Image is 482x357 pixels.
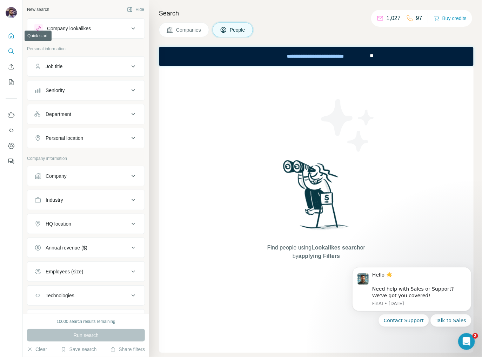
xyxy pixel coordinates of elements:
[46,268,83,275] div: Employees (size)
[27,192,145,208] button: Industry
[27,287,145,304] button: Technologies
[342,259,482,353] iframe: Intercom notifications message
[27,82,145,99] button: Seniority
[110,346,145,353] button: Share filters
[46,111,71,118] div: Department
[6,76,17,89] button: My lists
[280,158,353,236] img: Surfe Illustration - Woman searching with binoculars
[27,20,145,37] button: Company lookalikes
[27,130,145,147] button: Personal location
[159,8,474,18] h4: Search
[416,14,422,22] p: 97
[316,94,380,157] img: Surfe Illustration - Stars
[260,244,372,260] span: Find people using or by
[434,13,467,23] button: Buy credits
[458,333,475,350] iframe: Intercom live chat
[6,45,17,58] button: Search
[61,346,96,353] button: Save search
[27,263,145,280] button: Employees (size)
[312,245,360,251] span: Lookalikes search
[27,239,145,256] button: Annual revenue ($)
[46,173,67,180] div: Company
[27,168,145,184] button: Company
[27,106,145,123] button: Department
[46,244,87,251] div: Annual revenue ($)
[473,333,478,339] span: 2
[46,87,65,94] div: Seniority
[27,346,47,353] button: Clear
[46,292,74,299] div: Technologies
[6,60,17,73] button: Enrich CSV
[6,155,17,168] button: Feedback
[46,196,63,203] div: Industry
[27,58,145,75] button: Job title
[56,318,115,325] div: 10000 search results remaining
[27,155,145,162] p: Company information
[6,124,17,137] button: Use Surfe API
[46,63,62,70] div: Job title
[6,30,17,42] button: Quick start
[387,14,401,22] p: 1,027
[6,109,17,121] button: Use Surfe on LinkedIn
[27,46,145,52] p: Personal information
[27,215,145,232] button: HQ location
[122,4,149,15] button: Hide
[299,253,340,259] span: applying Filters
[46,135,83,142] div: Personal location
[230,26,246,33] span: People
[6,139,17,152] button: Dashboard
[6,7,17,18] img: Avatar
[47,25,91,32] div: Company lookalikes
[159,47,474,66] iframe: Banner
[27,6,49,13] div: New search
[176,26,202,33] span: Companies
[27,311,145,328] button: Keywords
[46,220,71,227] div: HQ location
